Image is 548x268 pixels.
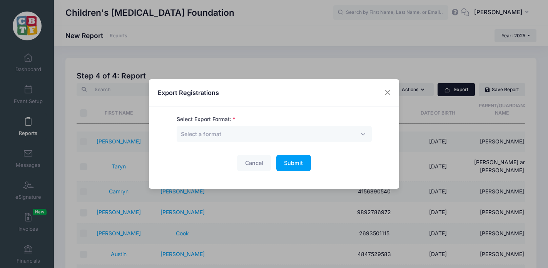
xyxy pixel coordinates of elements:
[276,155,311,171] button: Submit
[181,130,221,138] span: Select a format
[284,160,303,166] span: Submit
[177,115,236,123] label: Select Export Format:
[181,131,221,137] span: Select a format
[381,86,395,100] button: Close
[177,126,372,142] span: Select a format
[158,88,219,97] h4: Export Registrations
[237,155,271,171] button: Cancel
